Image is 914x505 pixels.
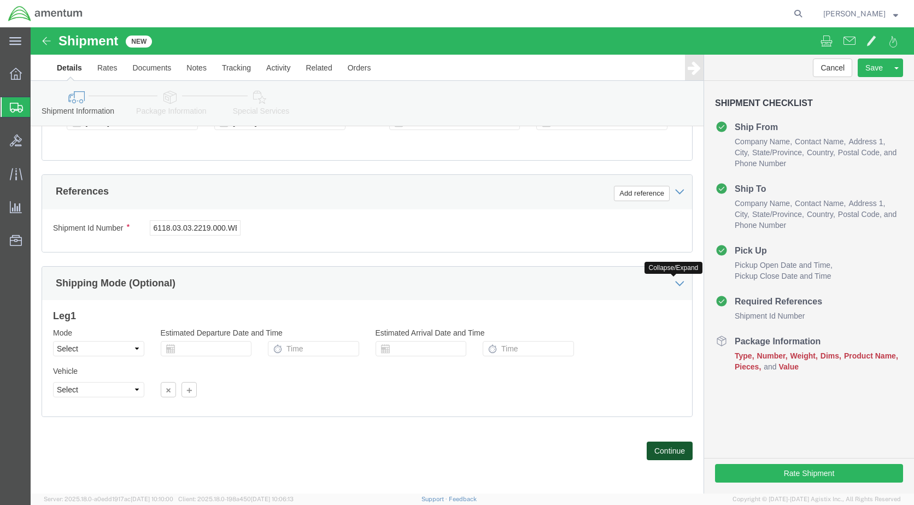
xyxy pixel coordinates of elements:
[131,496,173,502] span: [DATE] 10:10:00
[178,496,294,502] span: Client: 2025.18.0-198a450
[31,27,914,494] iframe: FS Legacy Container
[44,496,173,502] span: Server: 2025.18.0-a0edd1917ac
[421,496,449,502] a: Support
[733,495,901,504] span: Copyright © [DATE]-[DATE] Agistix Inc., All Rights Reserved
[823,7,899,20] button: [PERSON_NAME]
[449,496,477,502] a: Feedback
[251,496,294,502] span: [DATE] 10:06:13
[823,8,886,20] span: Eric Aanesatd
[8,5,83,22] img: logo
